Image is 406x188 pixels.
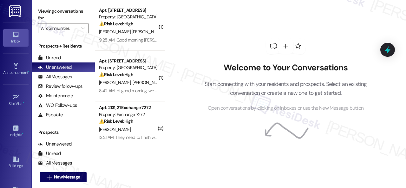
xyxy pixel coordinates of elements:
div: 12:21 AM: They need to finish working on my outside porch light fixture..... I can't put a light ... [99,134,303,140]
div: Property: [GEOGRAPHIC_DATA] [99,64,158,71]
strong: ⚠️ Risk Level: High [99,118,133,124]
p: Start connecting with your residents and prospects. Select an existing conversation or create a n... [195,80,377,98]
span: • [22,132,23,136]
strong: ⚠️ Risk Level: High [99,21,133,27]
span: [PERSON_NAME] [PERSON_NAME] [99,29,163,35]
label: Viewing conversations for [38,6,88,23]
a: Insights • [3,123,29,140]
div: Unread [38,55,61,61]
div: Review follow-ups [38,83,82,90]
div: Apt. 2131, 21 Exchange 7272 [99,104,158,111]
div: 8:42 AM: Hi good morning, we have a problem, the A/C is not working it's not cooling [99,88,252,94]
div: Prospects + Residents [32,43,95,49]
a: Buildings [3,154,29,171]
div: Apt. [STREET_ADDRESS] [99,7,158,14]
div: Maintenance [38,93,73,99]
div: Archived on [DATE] [98,141,158,149]
span: [PERSON_NAME] [99,80,133,85]
span: [PERSON_NAME] [133,80,164,85]
span: Open conversations by clicking on inboxes or use the New Message button [208,104,363,112]
div: Unanswered [38,64,72,71]
div: Apt. [STREET_ADDRESS] [99,58,158,64]
i:  [47,175,51,180]
div: All Messages [38,74,72,80]
div: Escalate [38,112,63,118]
span: • [28,69,29,74]
div: WO Follow-ups [38,102,77,109]
div: All Messages [38,160,72,166]
div: Unanswered [38,141,72,147]
img: ResiDesk Logo [9,5,22,17]
span: [PERSON_NAME] [99,126,131,132]
i:  [82,26,85,31]
span: New Message [54,174,80,180]
h2: Welcome to Your Conversations [195,63,377,73]
input: All communities [41,23,78,33]
a: Site Visit • [3,92,29,109]
div: Prospects [32,129,95,136]
div: Property: Exchange 7272 [99,111,158,118]
div: Property: [GEOGRAPHIC_DATA] [99,14,158,20]
span: • [23,100,24,105]
a: Inbox [3,29,29,46]
div: Unread [38,150,61,157]
strong: ⚠️ Risk Level: High [99,72,133,77]
button: New Message [40,172,87,182]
